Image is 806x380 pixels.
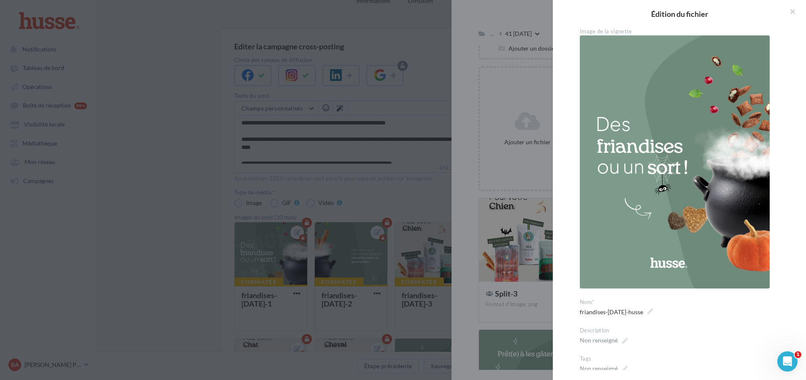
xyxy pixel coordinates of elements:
div: Tags [580,355,786,363]
div: Non renseigné [580,364,618,372]
img: Split-1 [580,35,770,288]
div: Description [580,327,786,334]
div: Image de la vignette [580,28,786,35]
span: friandises-[DATE]-husse [580,306,653,318]
h2: Édition du fichier [566,10,792,18]
iframe: Intercom live chat [777,351,798,372]
span: Non renseigné [580,334,628,346]
span: 1 [795,351,801,358]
